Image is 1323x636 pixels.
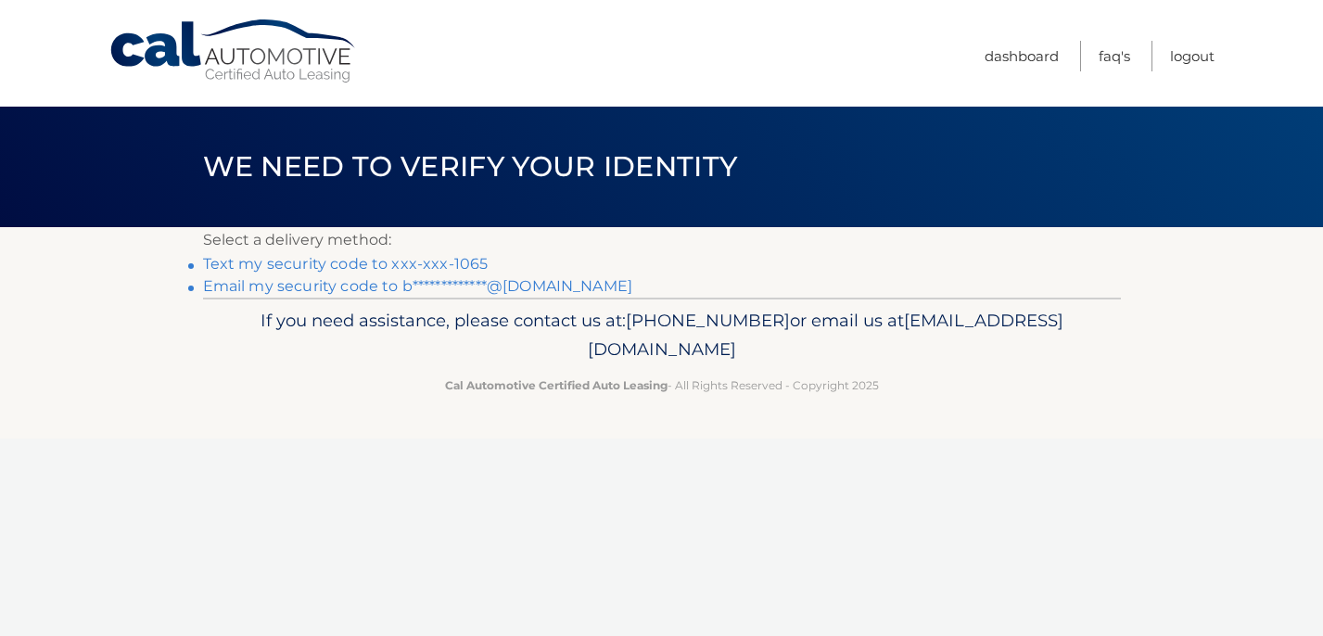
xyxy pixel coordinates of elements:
a: Text my security code to xxx-xxx-1065 [203,255,489,273]
strong: Cal Automotive Certified Auto Leasing [445,378,668,392]
p: If you need assistance, please contact us at: or email us at [215,306,1109,365]
a: Logout [1170,41,1215,71]
a: FAQ's [1099,41,1130,71]
a: Cal Automotive [108,19,359,84]
p: Select a delivery method: [203,227,1121,253]
span: We need to verify your identity [203,149,738,184]
p: - All Rights Reserved - Copyright 2025 [215,375,1109,395]
a: Dashboard [985,41,1059,71]
span: [PHONE_NUMBER] [626,310,790,331]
